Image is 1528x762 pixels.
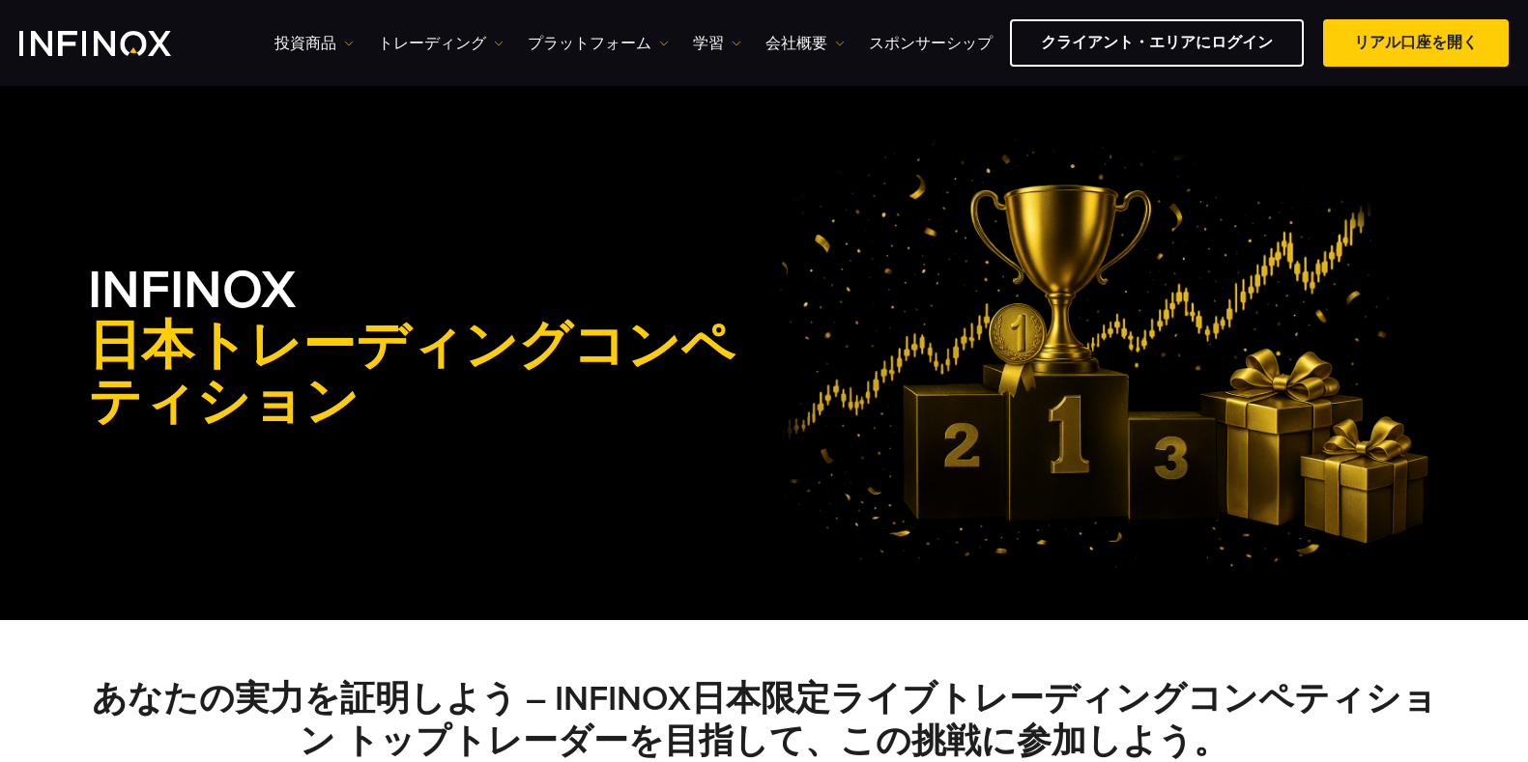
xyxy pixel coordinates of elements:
strong: INFINOX [88,259,764,435]
a: スポンサーシップ [869,32,993,55]
span: 日本トレーディングコンペティション [88,320,764,432]
a: リアル口座を開く [1323,19,1509,67]
strong: あなたの実力を証明しよう – INFINOX日本限定ライブトレーディングコンペティション トップトレーダーを目指して、この挑戦に参加しよう。 [92,678,1437,762]
a: 会社概要 [765,32,845,55]
a: トレーディング [378,32,504,55]
a: クライアント・エリアにログイン [1010,19,1304,67]
a: 投資商品 [274,32,354,55]
a: INFINOX Logo [19,31,216,56]
a: 学習 [693,32,741,55]
a: プラットフォーム [528,32,669,55]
